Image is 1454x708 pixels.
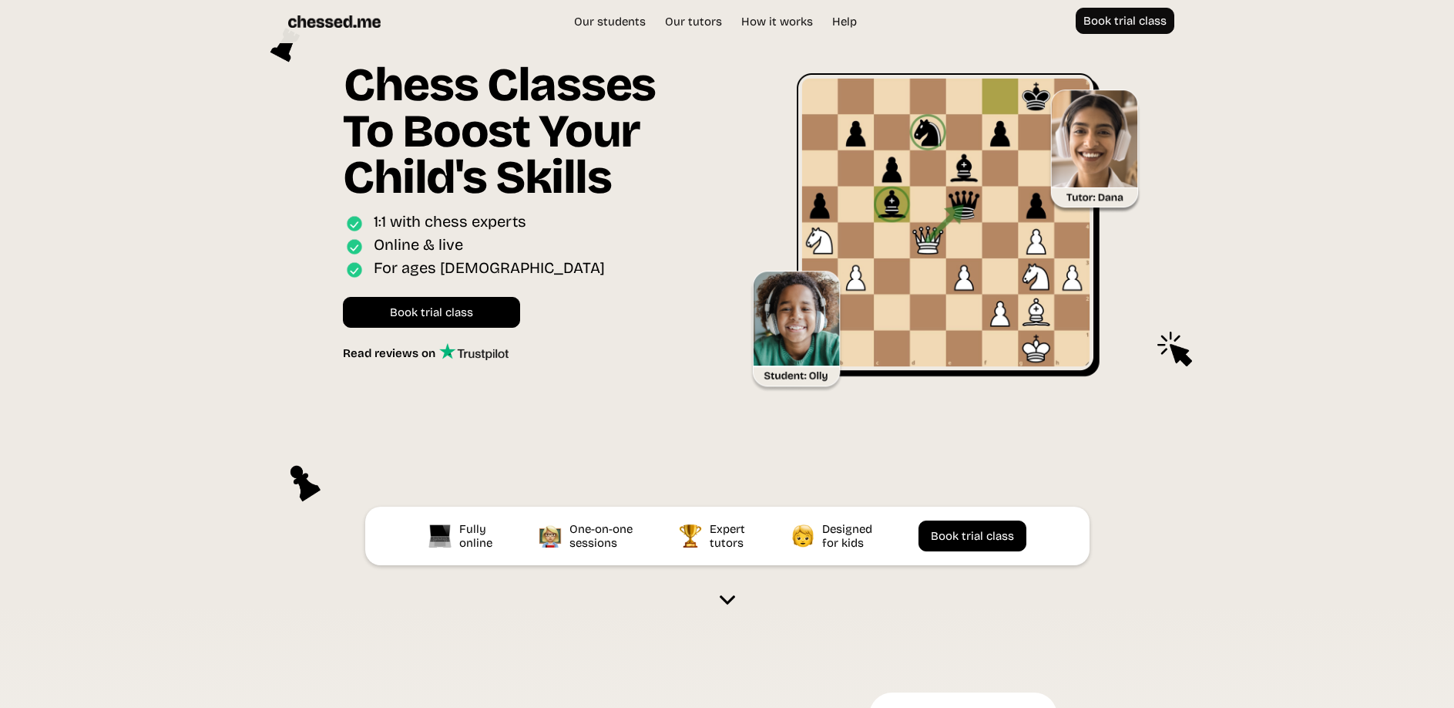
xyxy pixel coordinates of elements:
[918,521,1026,551] a: Book trial class
[343,62,703,212] h1: Chess Classes To Boost Your Child's Skills
[566,14,653,29] a: Our students
[710,522,749,550] div: Expert tutors
[459,522,496,550] div: Fully online
[343,346,439,360] div: Read reviews on
[343,297,520,328] a: Book trial class
[569,522,636,550] div: One-on-one sessions
[374,258,605,281] div: For ages [DEMOGRAPHIC_DATA]
[822,522,876,550] div: Designed for kids
[343,343,509,360] a: Read reviews on
[657,14,730,29] a: Our tutors
[824,14,865,29] a: Help
[374,235,463,258] div: Online & live
[734,14,821,29] a: How it works
[1076,8,1174,34] a: Book trial class
[374,212,526,234] div: 1:1 with chess experts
